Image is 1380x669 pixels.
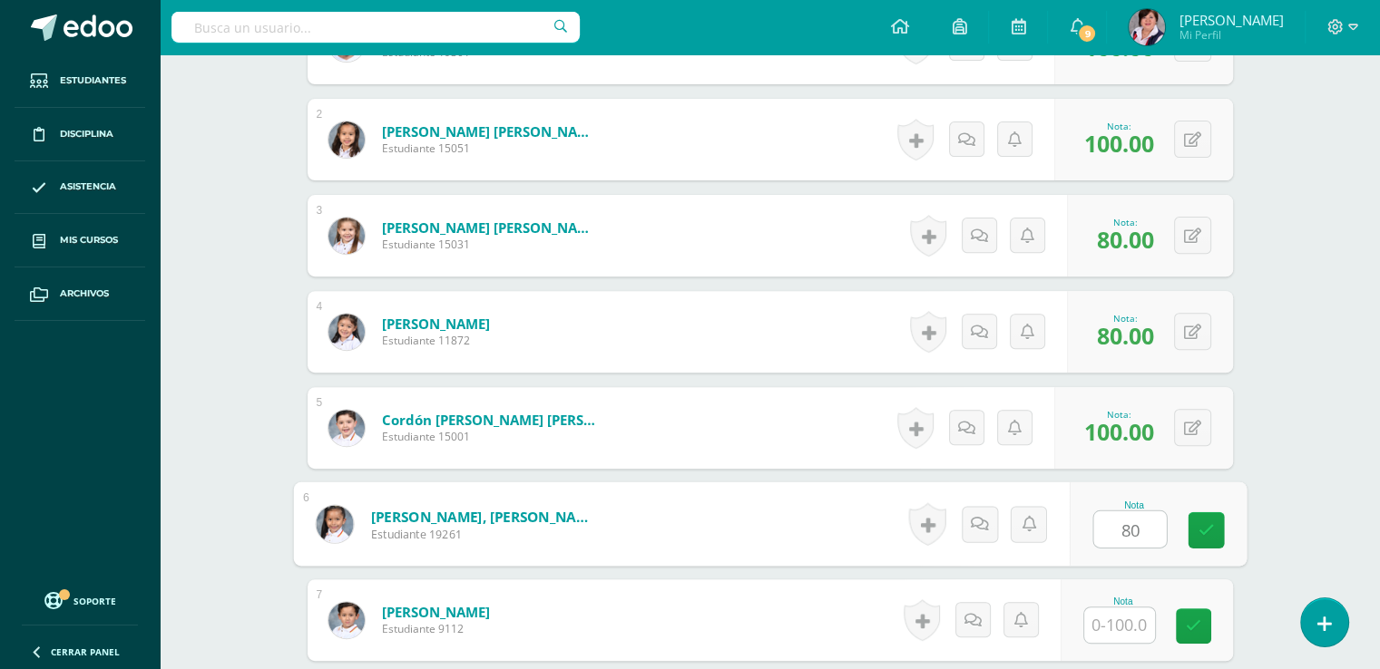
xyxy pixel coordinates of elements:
[382,603,490,621] a: [PERSON_NAME]
[15,161,145,215] a: Asistencia
[382,141,600,156] span: Estudiante 15051
[60,127,113,141] span: Disciplina
[1097,216,1154,228] div: Nota:
[328,218,365,254] img: ef43272256115f7eaa1fccffd9e1e3fb.png
[1179,11,1283,29] span: [PERSON_NAME]
[22,587,138,612] a: Soporte
[382,429,600,444] span: Estudiante 15001
[60,233,118,247] span: Mis cursos
[15,54,145,108] a: Estudiantes
[1084,416,1154,447] span: 100.00
[15,214,145,267] a: Mis cursos
[60,73,126,88] span: Estudiantes
[382,411,600,429] a: Cordón [PERSON_NAME] [PERSON_NAME]
[1084,408,1154,421] div: Nota:
[1084,128,1154,159] span: 100.00
[328,410,365,446] img: 2688f543e8a8955ddb67c46454f4aee8.png
[1097,320,1154,351] span: 80.00
[51,645,120,658] span: Cerrar panel
[171,12,580,43] input: Busca un usuario...
[73,595,116,607] span: Soporte
[1092,499,1175,509] div: Nota
[370,526,594,542] span: Estudiante 19261
[1097,224,1154,255] span: 80.00
[1097,312,1154,325] div: Nota:
[15,108,145,161] a: Disciplina
[1083,596,1163,606] div: Nota
[328,121,365,158] img: e4218e3df3b62e7d7c6ec01725128199.png
[1129,9,1165,45] img: 3192a045070c7a6c6e0256bb50f9b60a.png
[382,621,490,636] span: Estudiante 9112
[1077,24,1097,44] span: 9
[382,237,600,252] span: Estudiante 15031
[60,179,116,194] span: Asistencia
[1084,607,1155,643] input: 0-100.0
[382,333,490,348] span: Estudiante 11872
[1179,27,1283,43] span: Mi Perfil
[1093,511,1166,548] input: 0-100.0
[382,218,600,237] a: [PERSON_NAME] [PERSON_NAME]
[328,602,365,638] img: e576ad952180b5a07410b96c51df696d.png
[1084,120,1154,132] div: Nota:
[316,505,353,542] img: f57367b1c6fdf8b3fe33f910461eebe1.png
[382,122,600,141] a: [PERSON_NAME] [PERSON_NAME]
[328,314,365,350] img: c094c2de52a2a5d417002416840e0297.png
[370,507,594,526] a: [PERSON_NAME], [PERSON_NAME]
[15,267,145,321] a: Archivos
[382,315,490,333] a: [PERSON_NAME]
[60,286,109,301] span: Archivos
